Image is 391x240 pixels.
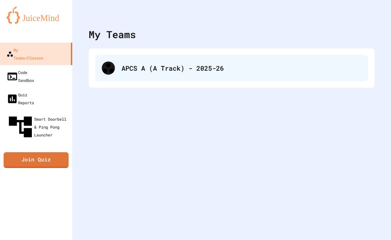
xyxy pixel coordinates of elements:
[7,91,34,107] div: Quiz Reports
[7,68,34,84] div: Code Sandbox
[7,46,43,62] div: My Teams/Classes
[7,113,70,141] div: Smart Doorbell & Ping Pong Launcher
[7,7,66,24] img: logo-orange.svg
[89,27,136,42] div: My Teams
[95,55,368,81] div: APCS A (A Track) - 2025-26
[4,152,69,168] a: Join Quiz
[121,63,361,73] div: APCS A (A Track) - 2025-26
